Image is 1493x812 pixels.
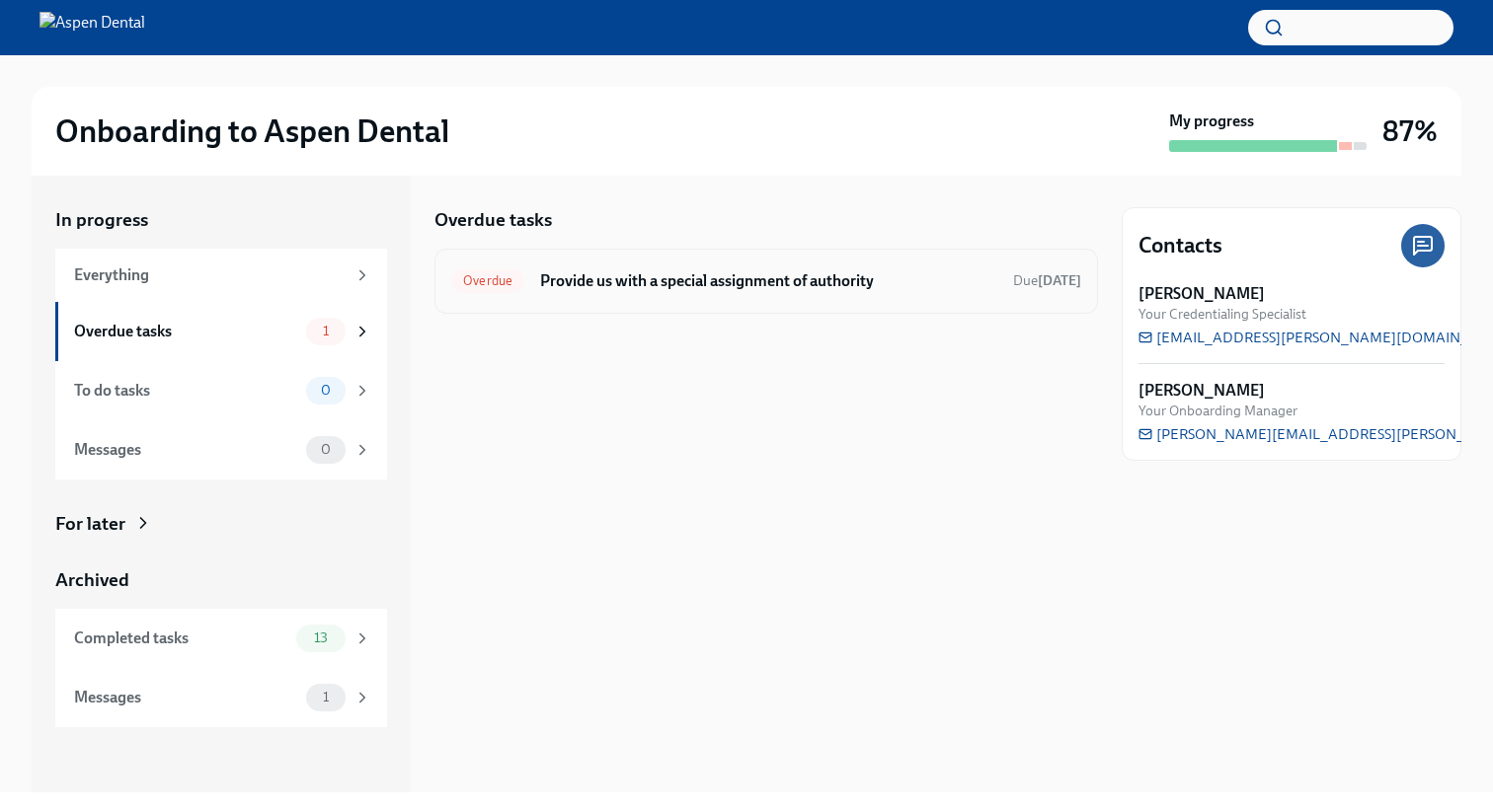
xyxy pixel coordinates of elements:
[1169,111,1254,132] strong: My progress
[74,439,298,461] div: Messages
[55,609,387,668] a: Completed tasks13
[74,627,288,649] div: Completed tasks
[74,687,298,708] div: Messages
[311,690,341,704] span: 1
[74,321,298,342] div: Overdue tasks
[55,111,449,151] h2: Onboarding to Aspen Dental
[55,207,387,233] a: In progress
[1139,231,1222,260] h4: Contacts
[74,264,346,286] div: Everything
[74,380,298,402] div: To do tasks
[55,567,387,593] a: Archived
[1013,272,1081,289] span: Due
[451,265,1081,297] a: OverdueProvide us with a special assignment of authorityDue[DATE]
[309,442,343,457] span: 0
[1038,272,1081,289] strong: [DATE]
[302,630,340,645] span: 13
[55,511,125,537] div: For later
[55,420,387,480] a: Messages0
[1139,402,1297,420] span: Your Onboarding Manager
[39,12,145,43] img: Aspen Dental
[309,383,343,398] span: 0
[55,511,387,537] a: For later
[55,668,387,727] a: Messages1
[55,361,387,420] a: To do tasks0
[1139,380,1265,402] strong: [PERSON_NAME]
[540,270,997,292] h6: Provide us with a special assignment of authority
[1139,305,1306,324] span: Your Credentialing Specialist
[311,324,341,338] span: 1
[1382,113,1438,149] h3: 87%
[55,302,387,361] a: Overdue tasks1
[1013,271,1081,290] span: August 14th, 2025 07:00
[434,207,552,233] h5: Overdue tasks
[1139,283,1265,305] strong: [PERSON_NAME]
[451,273,524,288] span: Overdue
[55,249,387,302] a: Everything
